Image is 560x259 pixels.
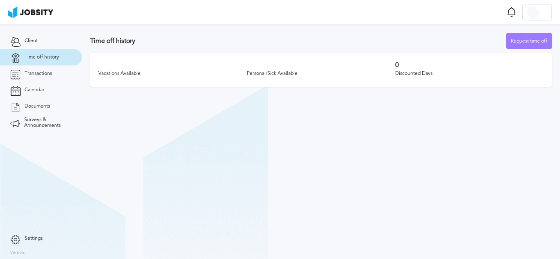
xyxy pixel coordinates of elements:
button: Request time off [506,33,552,49]
div: Request time off [507,33,551,50]
span: Documents [25,104,50,109]
h3: 0 [395,61,544,69]
span: Client [25,38,38,44]
div: Personal/Sick Available [247,71,395,77]
span: Surveys & Announcements [24,117,72,128]
span: Calendar [25,87,44,93]
div: Vacations Available [98,71,247,77]
h3: Time off history [90,37,506,45]
label: Version: [10,250,25,255]
span: Settings [25,236,43,241]
div: Discounted Days [395,71,544,77]
span: Transactions [25,71,52,77]
img: ab4bad089aa723f57921c736e9817d99.png [8,7,53,18]
span: Time off history [25,54,59,60]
